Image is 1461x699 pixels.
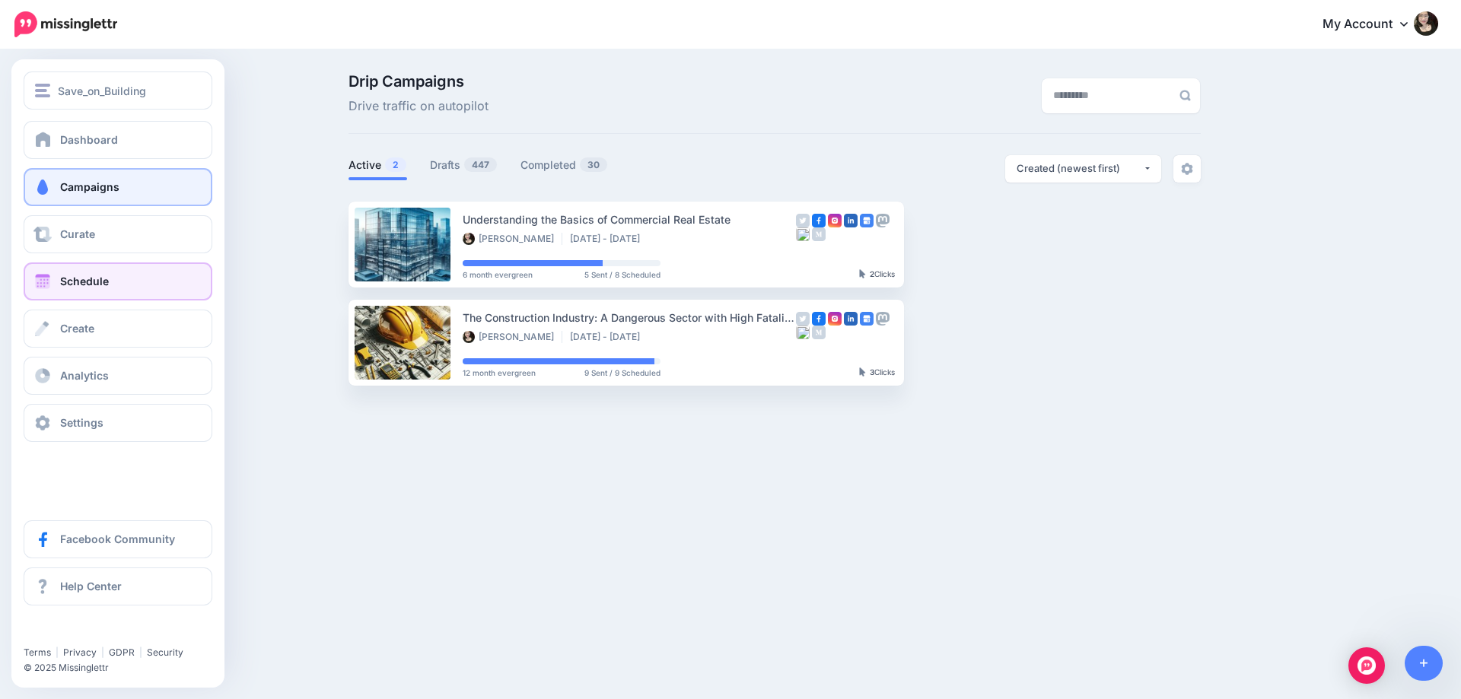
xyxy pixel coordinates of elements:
[60,133,118,146] span: Dashboard
[844,312,858,326] img: linkedin-square.png
[349,74,489,89] span: Drip Campaigns
[349,156,407,174] a: Active2
[570,331,648,343] li: [DATE] - [DATE]
[60,532,175,545] span: Facebook Community
[796,312,810,326] img: twitter-grey-square.png
[580,157,607,172] span: 30
[812,214,826,227] img: facebook-square.png
[14,11,117,37] img: Missinglettr
[463,331,562,343] li: [PERSON_NAME]
[463,369,536,377] span: 12 month evergreen
[812,227,826,241] img: medium-grey-square.png
[570,233,648,245] li: [DATE] - [DATE]
[35,84,50,97] img: menu.png
[844,214,858,227] img: linkedin-square.png
[796,326,810,339] img: bluesky-grey-square.png
[828,214,842,227] img: instagram-square.png
[860,312,874,326] img: google_business-square.png
[464,157,497,172] span: 447
[24,404,212,442] a: Settings
[1348,647,1385,684] div: Open Intercom Messenger
[584,271,660,278] span: 5 Sent / 8 Scheduled
[24,71,212,110] button: Save_on_Building
[101,647,104,658] span: |
[24,660,221,675] li: © 2025 Missinglettr
[812,326,826,339] img: medium-grey-square.png
[60,322,94,335] span: Create
[56,647,59,658] span: |
[147,647,183,658] a: Security
[60,275,109,288] span: Schedule
[139,647,142,658] span: |
[876,312,890,326] img: mastodon-grey-square.png
[1005,155,1161,183] button: Created (newest first)
[859,269,866,278] img: pointer-grey-darker.png
[24,520,212,558] a: Facebook Community
[876,214,890,227] img: mastodon-grey-square.png
[859,368,895,377] div: Clicks
[24,567,212,605] a: Help Center
[430,156,498,174] a: Drafts447
[1179,90,1191,101] img: search-grey-6.png
[60,416,103,429] span: Settings
[584,369,660,377] span: 9 Sent / 9 Scheduled
[463,211,796,228] div: Understanding the Basics of Commercial Real Estate
[860,214,874,227] img: google_business-square.png
[60,369,109,382] span: Analytics
[1017,161,1143,176] div: Created (newest first)
[812,312,826,326] img: facebook-square.png
[60,180,119,193] span: Campaigns
[24,121,212,159] a: Dashboard
[24,215,212,253] a: Curate
[63,647,97,658] a: Privacy
[796,227,810,241] img: bluesky-grey-square.png
[859,367,866,377] img: pointer-grey-darker.png
[385,157,406,172] span: 2
[463,309,796,326] div: The Construction Industry: A Dangerous Sector with High Fatality Rates
[1307,6,1438,43] a: My Account
[859,270,895,279] div: Clicks
[24,647,51,658] a: Terms
[24,624,139,640] iframe: Twitter Follow Button
[463,233,562,245] li: [PERSON_NAME]
[1181,163,1193,175] img: settings-grey.png
[24,168,212,206] a: Campaigns
[24,310,212,348] a: Create
[60,227,95,240] span: Curate
[58,82,146,100] span: Save_on_Building
[828,312,842,326] img: instagram-square.png
[349,97,489,116] span: Drive traffic on autopilot
[870,367,874,377] b: 3
[796,214,810,227] img: twitter-grey-square.png
[24,262,212,300] a: Schedule
[870,269,874,278] b: 2
[60,580,122,593] span: Help Center
[520,156,608,174] a: Completed30
[24,357,212,395] a: Analytics
[109,647,135,658] a: GDPR
[463,271,533,278] span: 6 month evergreen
